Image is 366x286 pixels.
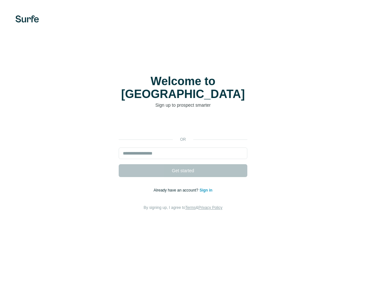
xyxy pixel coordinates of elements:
img: Surfe's logo [15,15,39,22]
a: Sign in [199,188,212,192]
h1: Welcome to [GEOGRAPHIC_DATA] [119,75,247,101]
a: Terms [185,205,196,210]
a: Privacy Policy [198,205,223,210]
iframe: Sign in with Google Button [115,118,251,132]
p: Sign up to prospect smarter [119,102,247,108]
span: By signing up, I agree to & [144,205,223,210]
span: Already have an account? [154,188,200,192]
p: or [173,137,193,142]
